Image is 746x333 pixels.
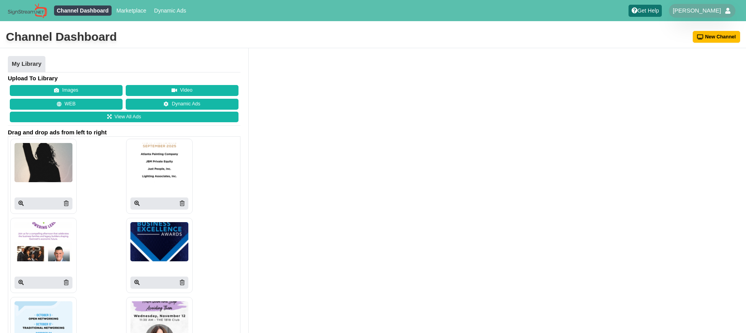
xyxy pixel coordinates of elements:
a: View All Ads [10,112,238,123]
img: Sign Stream.NET [8,3,47,18]
button: Video [126,85,238,96]
button: Images [10,85,123,96]
img: P250x250 image processing20251001 1793698 vscngf [14,222,72,261]
button: New Channel [693,31,741,43]
a: Get Help [629,5,662,17]
a: Marketplace [114,5,149,16]
div: Channel Dashboard [6,29,117,45]
img: P250x250 image processing20251002 1793698 4hu65g [130,143,188,182]
a: Channel Dashboard [54,5,112,16]
img: P250x250 image processing20251001 1793698 1i0tkn3 [130,222,188,261]
span: [PERSON_NAME] [673,7,721,14]
a: Dynamic Ads [151,5,189,16]
button: WEB [10,99,123,110]
h4: Upload To Library [8,74,240,82]
a: My Library [8,56,45,72]
span: Drag and drop ads from left to right [8,128,240,136]
img: P250x250 image processing20251002 1793698 712t6j [14,143,72,182]
a: Dynamic Ads [126,99,238,110]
